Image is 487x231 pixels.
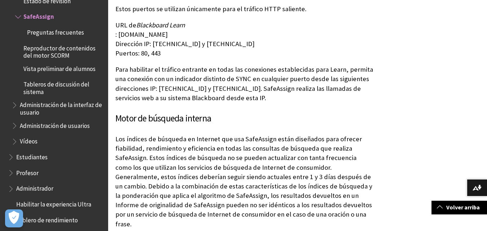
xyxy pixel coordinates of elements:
[23,42,103,59] span: Reproductor de contenidos del motor SCORM
[16,183,53,192] span: Administrador
[23,11,54,21] span: SafeAssign
[23,79,103,95] span: Tableros de discusión del sistema
[431,201,487,214] a: Volver arriba
[115,4,373,14] p: Estos puertos se utilizan únicamente para el tráfico HTTP saliente.
[5,209,23,227] button: Abrir preferencias
[16,167,39,177] span: Profesor
[20,99,103,116] span: Administración de la interfaz de usuario
[115,112,373,125] h3: Motor de búsqueda interna
[16,214,78,224] span: Tablero de rendimiento
[20,136,37,145] span: Vídeos
[136,21,185,29] span: Blackboard Learn
[20,120,90,129] span: Administración de usuarios
[27,26,84,36] span: Preguntas frecuentes
[115,65,373,103] p: Para habilitar el tráfico entrante en todas las conexiones establecidas para Learn, permita una c...
[23,63,96,72] span: Vista preliminar de alumnos
[16,151,48,161] span: Estudiantes
[115,134,373,229] p: Los índices de búsqueda en Internet que usa SafeAssign están diseñados para ofrecer fiabilidad, r...
[16,198,91,208] span: Habilitar la experiencia Ultra
[115,21,373,58] p: URL de : [DOMAIN_NAME] Dirección IP: [TECHNICAL_ID] y [TECHNICAL_ID] Puertos: 80, 443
